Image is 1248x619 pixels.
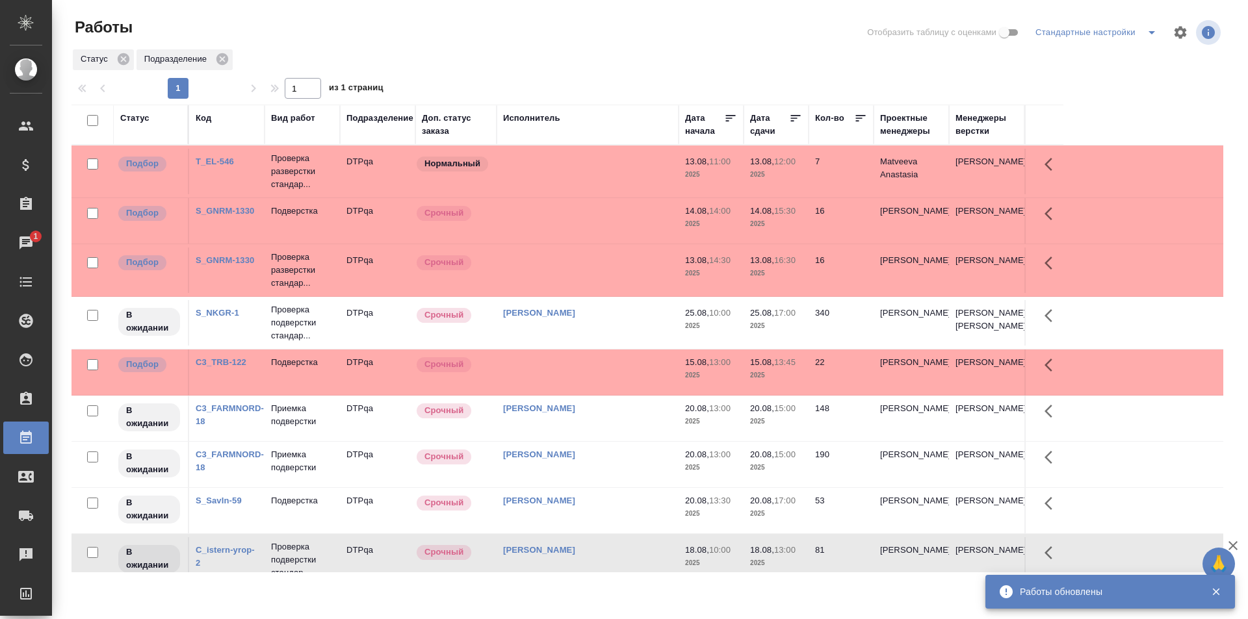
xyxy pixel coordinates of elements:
p: 2025 [750,507,802,520]
div: Можно подбирать исполнителей [117,155,181,173]
button: Здесь прячутся важные кнопки [1037,300,1068,331]
p: Статус [81,53,112,66]
p: 2025 [750,369,802,382]
div: Код [196,112,211,125]
span: Отобразить таблицу с оценками [867,26,996,39]
div: Проектные менеджеры [880,112,942,138]
p: Проверка подверстки стандар... [271,303,333,342]
td: DTPqa [340,300,415,346]
p: 16:30 [774,255,796,265]
p: 13:00 [774,545,796,555]
p: 18.08, [750,545,774,555]
p: [PERSON_NAME] [955,402,1018,415]
div: Вид работ [271,112,315,125]
p: Подверстка [271,356,333,369]
td: [PERSON_NAME] [874,488,949,533]
p: [PERSON_NAME] [955,544,1018,557]
button: Закрыть [1202,586,1229,598]
p: Срочный [424,450,463,463]
p: Подверстка [271,494,333,507]
a: T_EL-546 [196,157,234,166]
td: [PERSON_NAME] [874,349,949,395]
td: 148 [809,396,874,441]
p: 13:45 [774,357,796,367]
p: 14:30 [709,255,731,265]
p: Подверстка [271,205,333,218]
p: В ожидании [126,450,172,476]
td: [PERSON_NAME] [874,537,949,583]
div: Исполнитель назначен, приступать к работе пока рано [117,307,181,337]
p: [PERSON_NAME], [PERSON_NAME] [955,307,1018,333]
div: Исполнитель назначен, приступать к работе пока рано [117,494,181,525]
div: Исполнитель [503,112,560,125]
a: 1 [3,227,49,259]
div: Исполнитель назначен, приступать к работе пока рано [117,402,181,433]
p: Подразделение [144,53,211,66]
td: DTPqa [340,349,415,395]
p: 2025 [685,369,737,382]
p: 13.08, [685,157,709,166]
p: 10:00 [709,545,731,555]
p: 17:00 [774,308,796,318]
p: Подбор [126,207,159,220]
p: 14.08, [685,206,709,216]
div: Исполнитель назначен, приступать к работе пока рано [117,448,181,479]
a: [PERSON_NAME] [503,403,575,413]
td: 81 [809,537,874,583]
span: из 1 страниц [329,80,383,99]
p: 2025 [750,415,802,428]
p: Приемка подверстки [271,402,333,428]
p: Срочный [424,309,463,322]
p: Срочный [424,496,463,509]
p: В ожидании [126,309,172,335]
p: 2025 [685,557,737,570]
p: 20.08, [750,496,774,505]
td: DTPqa [340,396,415,441]
td: 16 [809,247,874,293]
div: Дата сдачи [750,112,789,138]
p: Подбор [126,256,159,269]
a: C3_TRB-122 [196,357,246,367]
td: 190 [809,442,874,487]
div: Можно подбирать исполнителей [117,254,181,272]
p: Нормальный [424,157,480,170]
p: 15:30 [774,206,796,216]
p: Подбор [126,358,159,371]
p: 2025 [685,218,737,231]
p: [PERSON_NAME] [955,356,1018,369]
div: Дата начала [685,112,724,138]
p: 13:00 [709,449,731,459]
td: DTPqa [340,247,415,293]
td: Matveeva Anastasia [874,149,949,194]
button: Здесь прячутся важные кнопки [1037,442,1068,473]
td: 16 [809,198,874,244]
td: [PERSON_NAME] [874,300,949,346]
p: Срочный [424,404,463,417]
span: Работы [71,17,133,38]
p: 20.08, [685,449,709,459]
div: Менеджеры верстки [955,112,1018,138]
p: В ожидании [126,546,172,572]
a: [PERSON_NAME] [503,496,575,505]
button: Здесь прячутся важные кнопки [1037,349,1068,381]
p: [PERSON_NAME] [955,205,1018,218]
p: Срочный [424,358,463,371]
p: [PERSON_NAME] [955,448,1018,461]
td: [PERSON_NAME] [874,396,949,441]
p: 25.08, [750,308,774,318]
a: [PERSON_NAME] [503,308,575,318]
p: 2025 [750,267,802,280]
span: 1 [25,230,45,243]
p: [PERSON_NAME] [955,155,1018,168]
p: 20.08, [685,496,709,505]
td: DTPqa [340,149,415,194]
p: Срочный [424,256,463,269]
p: 17:00 [774,496,796,505]
p: [PERSON_NAME] [955,494,1018,507]
div: Подразделение [346,112,413,125]
a: C3_FARMNORD-18 [196,403,264,426]
td: 340 [809,300,874,346]
p: 2025 [750,461,802,474]
p: 15.08, [750,357,774,367]
td: [PERSON_NAME] [874,198,949,244]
